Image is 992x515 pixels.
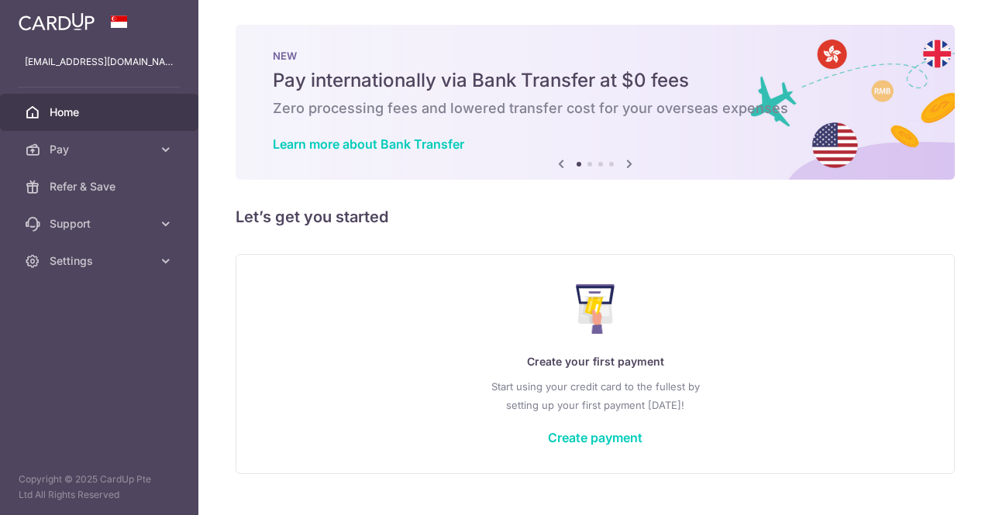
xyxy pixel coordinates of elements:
p: Start using your credit card to the fullest by setting up your first payment [DATE]! [267,377,923,414]
span: Refer & Save [50,179,152,194]
h6: Zero processing fees and lowered transfer cost for your overseas expenses [273,99,918,118]
p: [EMAIL_ADDRESS][DOMAIN_NAME] [25,54,174,70]
p: NEW [273,50,918,62]
span: Settings [50,253,152,269]
img: Bank transfer banner [236,25,955,180]
span: Support [50,216,152,232]
span: Pay [50,142,152,157]
a: Create payment [548,430,642,445]
img: Make Payment [576,284,615,334]
h5: Let’s get you started [236,204,955,229]
p: Create your first payment [267,352,923,371]
img: CardUp [19,12,95,31]
span: Home [50,105,152,120]
h5: Pay internationally via Bank Transfer at $0 fees [273,68,918,93]
a: Learn more about Bank Transfer [273,136,464,152]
